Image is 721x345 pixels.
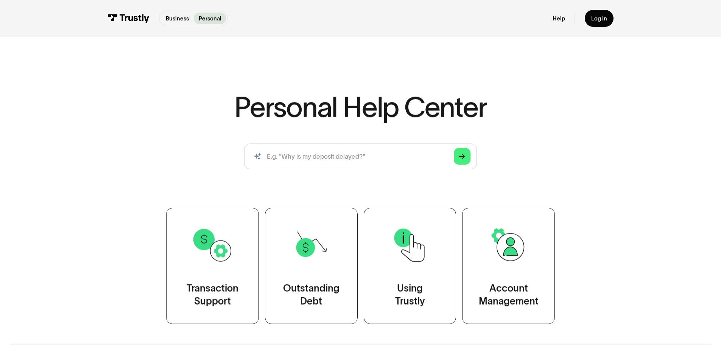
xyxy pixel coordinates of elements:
a: TransactionSupport [166,208,259,324]
div: Using Trustly [395,282,425,308]
input: search [244,144,477,169]
img: Trustly Logo [107,14,149,23]
a: Business [161,12,193,24]
p: Business [166,14,189,23]
a: OutstandingDebt [265,208,358,324]
a: Personal [194,12,226,24]
a: Log in [585,10,614,27]
p: Personal [199,14,221,23]
div: Log in [591,15,607,22]
a: UsingTrustly [364,208,456,324]
h1: Personal Help Center [234,93,486,121]
a: AccountManagement [462,208,555,324]
div: Outstanding Debt [283,282,339,308]
div: Account Management [479,282,539,308]
form: Search [244,144,477,169]
div: Transaction Support [187,282,238,308]
a: Help [553,15,565,22]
